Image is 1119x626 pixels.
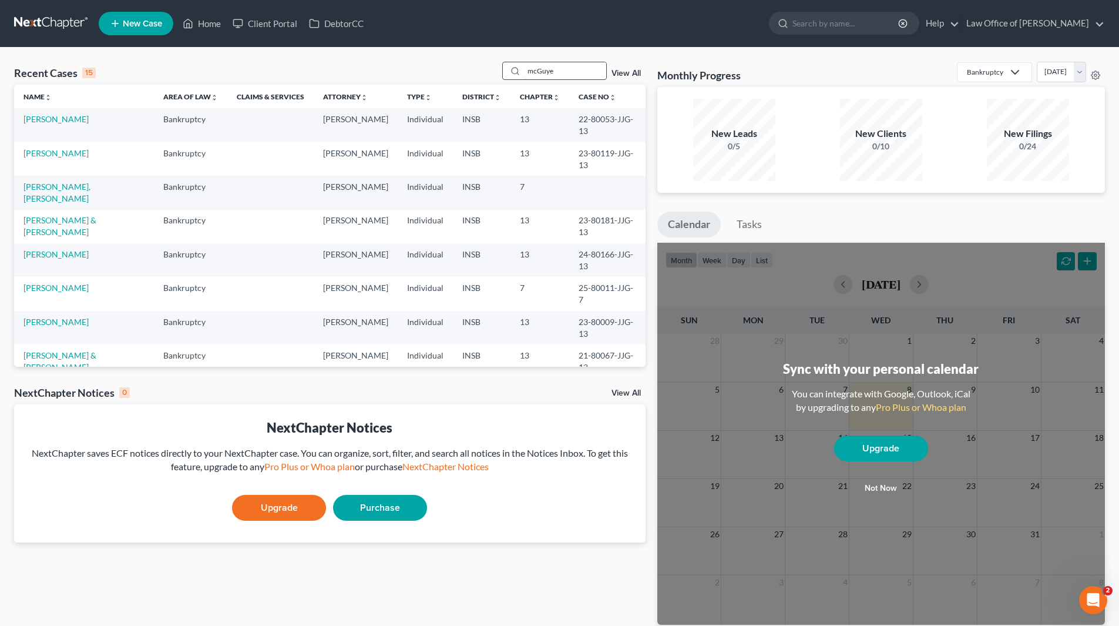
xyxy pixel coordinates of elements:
[524,62,606,79] input: Search by name...
[494,94,501,101] i: unfold_more
[314,176,398,209] td: [PERSON_NAME]
[510,142,569,176] td: 13
[23,283,89,293] a: [PERSON_NAME]
[569,108,646,142] td: 22-80053-JJG-13
[1079,586,1107,614] iframe: Intercom live chat
[398,243,453,277] td: Individual
[569,243,646,277] td: 24-80166-JJG-13
[726,212,772,237] a: Tasks
[510,210,569,243] td: 13
[398,210,453,243] td: Individual
[510,176,569,209] td: 7
[520,92,560,101] a: Chapterunfold_more
[23,92,52,101] a: Nameunfold_more
[840,140,922,152] div: 0/10
[967,67,1003,77] div: Bankruptcy
[154,243,227,277] td: Bankruptcy
[834,477,928,500] button: Not now
[154,344,227,378] td: Bankruptcy
[569,277,646,310] td: 25-80011-JJG-7
[177,13,227,34] a: Home
[314,344,398,378] td: [PERSON_NAME]
[23,215,96,237] a: [PERSON_NAME] & [PERSON_NAME]
[453,277,510,310] td: INSB
[23,317,89,327] a: [PERSON_NAME]
[462,92,501,101] a: Districtunfold_more
[987,127,1069,140] div: New Filings
[398,176,453,209] td: Individual
[1103,586,1113,595] span: 2
[227,85,314,108] th: Claims & Services
[453,176,510,209] td: INSB
[232,495,326,521] a: Upgrade
[14,66,96,80] div: Recent Cases
[876,401,966,413] a: Pro Plus or Whoa plan
[569,142,646,176] td: 23-80119-JJG-13
[123,19,162,28] span: New Case
[154,210,227,243] td: Bankruptcy
[154,277,227,310] td: Bankruptcy
[333,495,427,521] a: Purchase
[314,243,398,277] td: [PERSON_NAME]
[787,387,975,414] div: You can integrate with Google, Outlook, iCal by upgrading to any
[398,311,453,344] td: Individual
[211,94,218,101] i: unfold_more
[314,142,398,176] td: [PERSON_NAME]
[314,108,398,142] td: [PERSON_NAME]
[960,13,1104,34] a: Law Office of [PERSON_NAME]
[154,142,227,176] td: Bankruptcy
[609,94,616,101] i: unfold_more
[510,344,569,378] td: 13
[840,127,922,140] div: New Clients
[314,311,398,344] td: [PERSON_NAME]
[657,212,721,237] a: Calendar
[23,182,90,203] a: [PERSON_NAME], [PERSON_NAME]
[510,277,569,310] td: 7
[119,387,130,398] div: 0
[23,419,636,437] div: NextChapter Notices
[453,210,510,243] td: INSB
[553,94,560,101] i: unfold_more
[920,13,959,34] a: Help
[693,140,775,152] div: 0/5
[510,243,569,277] td: 13
[453,243,510,277] td: INSB
[783,360,979,378] div: Sync with your personal calendar
[579,92,616,101] a: Case Nounfold_more
[23,350,96,372] a: [PERSON_NAME] & [PERSON_NAME]
[314,210,398,243] td: [PERSON_NAME]
[154,176,227,209] td: Bankruptcy
[303,13,369,34] a: DebtorCC
[569,311,646,344] td: 23-80009-JJG-13
[407,92,432,101] a: Typeunfold_more
[611,69,641,78] a: View All
[792,12,900,34] input: Search by name...
[611,389,641,397] a: View All
[657,68,741,82] h3: Monthly Progress
[569,344,646,378] td: 21-80067-JJG-13
[14,386,130,400] div: NextChapter Notices
[264,461,355,472] a: Pro Plus or Whoa plan
[163,92,218,101] a: Area of Lawunfold_more
[453,311,510,344] td: INSB
[510,108,569,142] td: 13
[398,277,453,310] td: Individual
[453,108,510,142] td: INSB
[45,94,52,101] i: unfold_more
[398,142,453,176] td: Individual
[323,92,368,101] a: Attorneyunfold_more
[361,94,368,101] i: unfold_more
[693,127,775,140] div: New Leads
[23,249,89,259] a: [PERSON_NAME]
[398,108,453,142] td: Individual
[227,13,303,34] a: Client Portal
[402,461,489,472] a: NextChapter Notices
[987,140,1069,152] div: 0/24
[834,436,928,461] a: Upgrade
[154,311,227,344] td: Bankruptcy
[425,94,432,101] i: unfold_more
[82,68,96,78] div: 15
[154,108,227,142] td: Bankruptcy
[23,114,89,124] a: [PERSON_NAME]
[23,447,636,474] div: NextChapter saves ECF notices directly to your NextChapter case. You can organize, sort, filter, ...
